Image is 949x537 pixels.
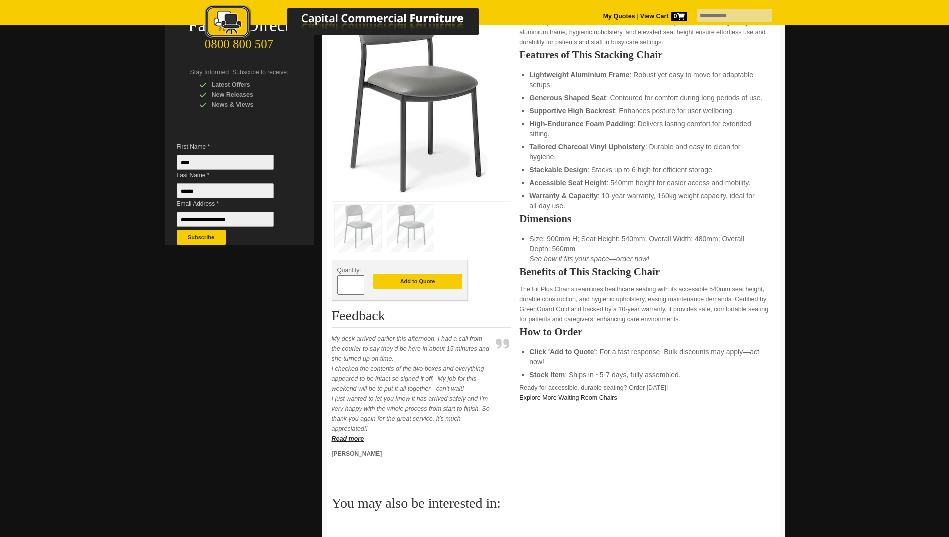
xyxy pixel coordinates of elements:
[529,142,764,162] li: : Durable and easy to clean for hygiene.
[519,284,774,324] p: The Fit Plus Chair streamlines healthcare seating with its accessible 540mm seat height, durable ...
[529,348,596,356] strong: Click 'Add to Quote'
[519,327,774,337] h2: How to Order
[177,183,274,198] input: Last Name *
[177,142,289,152] span: First Name *
[177,5,527,41] img: Capital Commercial Furniture Logo
[529,70,764,90] li: : Robust yet easy to move for adaptable setups.
[519,267,774,277] h2: Benefits of This Stacking Chair
[199,80,294,90] div: Latest Offers
[529,119,764,139] li: : Delivers lasting comfort for extended sitting.
[640,13,687,20] strong: View Cart
[529,93,764,103] li: : Contoured for comfort during long periods of use.
[529,166,587,174] strong: Stackable Design
[519,383,774,403] p: Ready for accessible, durable seating? Order [DATE]!
[177,212,274,227] input: Email Address *
[519,7,774,47] p: The , crafted for healthcare environments like hospitals, clinics, and community health centres, ...
[232,69,288,76] span: Subscribe to receive:
[529,370,764,380] li: : Ships in ~5-7 days, fully assembled.
[529,234,764,264] li: Size: 900mm H; Seat Height: 540mm; Overall Width: 480mm; Overall Depth: 560mm
[519,214,774,224] h2: Dimensions
[671,12,687,21] span: 0
[332,435,364,442] a: Read more
[165,19,314,33] div: Factory Direct
[199,90,294,100] div: New Releases
[177,5,527,44] a: Capital Commercial Furniture Logo
[337,267,361,274] span: Quantity:
[190,69,229,76] span: Stay Informed
[519,394,617,401] a: Explore More Waiting Room Chairs
[529,165,764,175] li: : Stacks up to 6 high for efficient storage.
[529,347,764,367] li: : For a fast response. Bulk discounts may apply—act now!
[529,371,565,379] strong: Stock Item
[529,192,597,200] strong: Warranty & Capacity
[529,255,649,263] em: See how it fits your space—order now!
[603,13,635,20] a: My Quotes
[529,120,633,128] strong: High-Endurance Foam Padding
[177,170,289,180] span: Last Name *
[373,274,462,289] button: Add to Quote
[332,449,492,459] p: [PERSON_NAME]
[529,179,606,187] strong: Accessible Seat Height
[529,191,764,211] li: : 10-year warranty, 160kg weight capacity, ideal for all-day use.
[529,143,645,151] strong: Tailored Charcoal Vinyl Upholstery
[177,230,226,245] button: Subscribe
[529,106,764,116] li: : Enhances posture for user wellbeing.
[332,334,492,444] p: My desk arrived earlier this afternoon. I had a call from the courier to say they’d be here in ab...
[199,100,294,110] div: News & Views
[165,32,314,51] div: 0800 800 507
[332,496,775,517] h2: You may also be interested in:
[529,107,615,115] strong: Supportive High Backrest
[177,199,289,209] span: Email Address *
[177,155,274,170] input: First Name *
[529,71,629,79] strong: Lightweight Aluminium Frame
[332,308,512,328] h2: Feedback
[638,13,687,20] a: View Cart0
[519,50,774,60] h2: Features of This Stacking Chair
[529,178,764,188] li: : 540mm height for easier access and mobility.
[529,94,606,102] strong: Generous Shaped Seat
